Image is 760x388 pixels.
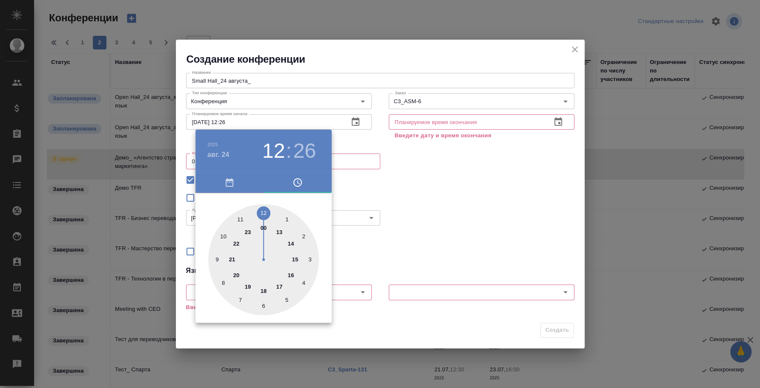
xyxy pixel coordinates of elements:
[293,139,316,163] button: 26
[207,142,218,147] button: 2025
[207,150,229,160] button: авг. 24
[262,139,285,163] button: 12
[286,139,291,163] h3: :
